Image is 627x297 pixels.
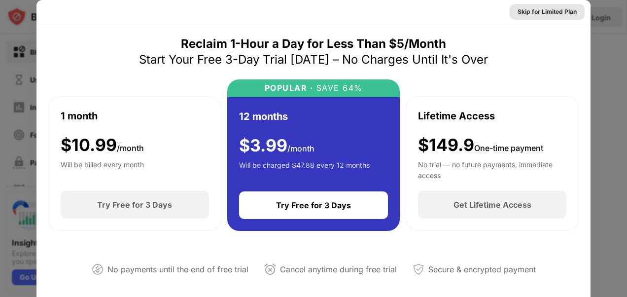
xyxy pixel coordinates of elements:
[418,135,543,155] div: $149.9
[287,144,314,153] span: /month
[61,109,98,123] div: 1 month
[239,109,288,124] div: 12 months
[413,263,424,275] img: secured-payment
[313,83,363,93] div: SAVE 64%
[280,262,397,277] div: Cancel anytime during free trial
[474,143,543,153] span: One-time payment
[92,263,104,275] img: not-paying
[107,262,248,277] div: No payments until the end of free trial
[117,143,144,153] span: /month
[61,159,144,179] div: Will be billed every month
[518,7,577,17] div: Skip for Limited Plan
[181,36,446,52] div: Reclaim 1-Hour a Day for Less Than $5/Month
[239,160,370,180] div: Will be charged $47.88 every 12 months
[453,200,531,210] div: Get Lifetime Access
[264,263,276,275] img: cancel-anytime
[97,200,172,210] div: Try Free for 3 Days
[428,262,536,277] div: Secure & encrypted payment
[139,52,488,68] div: Start Your Free 3-Day Trial [DATE] – No Charges Until It's Over
[418,109,495,123] div: Lifetime Access
[276,200,351,210] div: Try Free for 3 Days
[239,136,314,156] div: $ 3.99
[265,83,313,93] div: POPULAR ·
[418,159,566,179] div: No trial — no future payments, immediate access
[61,135,144,155] div: $ 10.99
